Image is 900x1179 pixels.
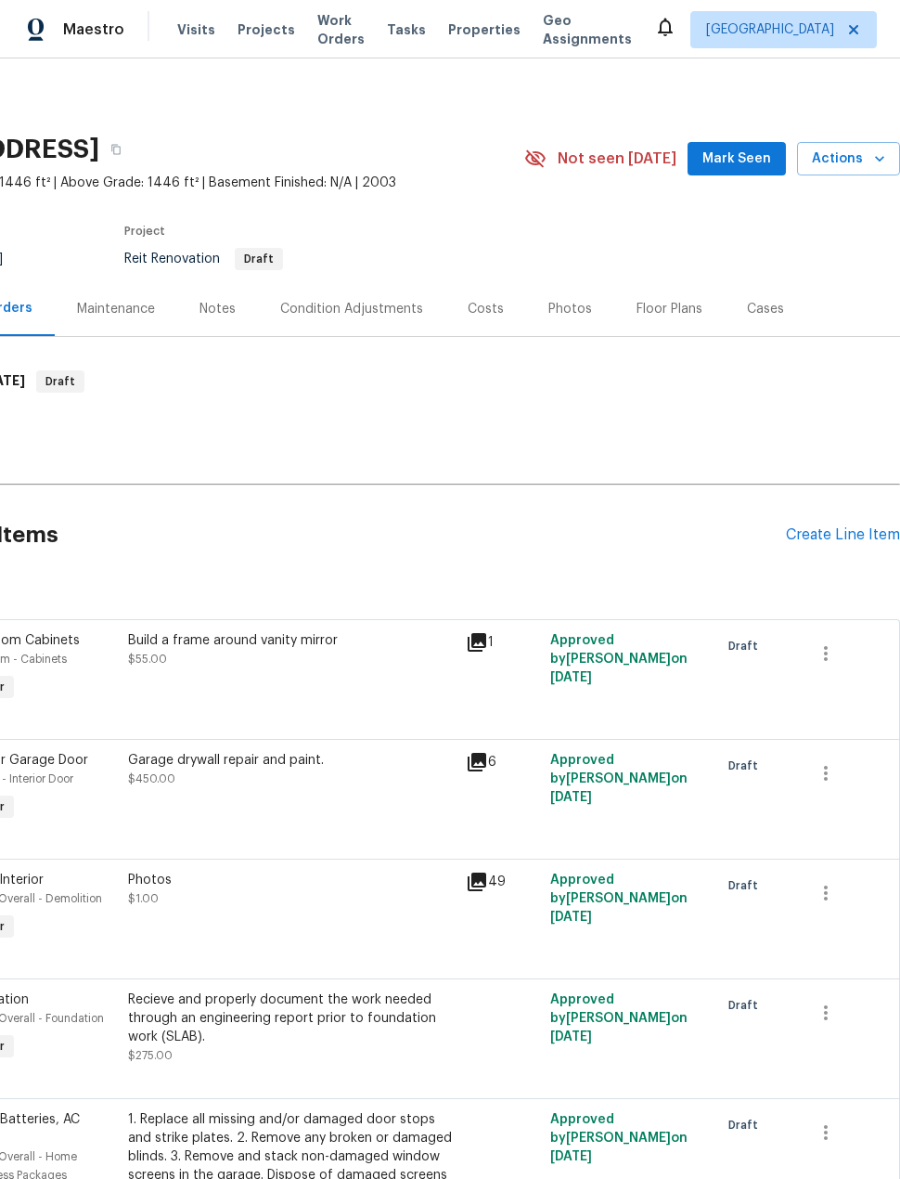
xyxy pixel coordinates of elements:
span: Draft [38,372,83,391]
div: Create Line Item [786,526,900,544]
span: Maestro [63,20,124,39]
span: Approved by [PERSON_NAME] on [550,993,688,1043]
span: [DATE] [550,1150,592,1163]
div: Notes [199,300,236,318]
span: Approved by [PERSON_NAME] on [550,1113,688,1163]
button: Copy Address [99,133,133,166]
div: Floor Plans [636,300,702,318]
span: Geo Assignments [543,11,632,48]
span: Approved by [PERSON_NAME] on [550,634,688,684]
span: Draft [237,253,281,265]
span: Draft [728,757,765,775]
span: Not seen [DATE] [558,149,676,168]
div: Costs [468,300,504,318]
div: 6 [466,751,539,773]
span: [DATE] [550,1030,592,1043]
button: Actions [797,142,900,176]
div: Photos [548,300,592,318]
div: Build a frame around vanity mirror [128,631,455,650]
span: Work Orders [317,11,365,48]
span: [DATE] [550,671,592,684]
div: Photos [128,871,455,889]
div: 49 [466,871,539,893]
div: Recieve and properly document the work needed through an engineering report prior to foundation w... [128,991,455,1046]
span: [GEOGRAPHIC_DATA] [706,20,834,39]
div: Maintenance [77,300,155,318]
span: Draft [728,637,765,655]
div: Cases [747,300,784,318]
div: 1 [466,631,539,654]
span: Draft [728,876,765,895]
span: $55.00 [128,654,167,665]
span: Draft [728,996,765,1015]
span: [DATE] [550,911,592,924]
span: [DATE] [550,791,592,804]
span: Approved by [PERSON_NAME] on [550,754,688,804]
button: Mark Seen [688,142,786,176]
span: Tasks [387,23,426,36]
span: Project [124,226,165,237]
span: Projects [238,20,295,39]
span: $275.00 [128,1050,173,1061]
span: Actions [812,148,885,171]
span: Reit Renovation [124,253,283,266]
span: Draft [728,1116,765,1134]
span: Visits [177,20,215,39]
div: Condition Adjustments [280,300,423,318]
span: $1.00 [128,893,159,904]
div: Garage drywall repair and paint. [128,751,455,770]
span: Mark Seen [702,148,771,171]
span: $450.00 [128,773,175,784]
span: Properties [448,20,521,39]
span: Approved by [PERSON_NAME] on [550,874,688,924]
